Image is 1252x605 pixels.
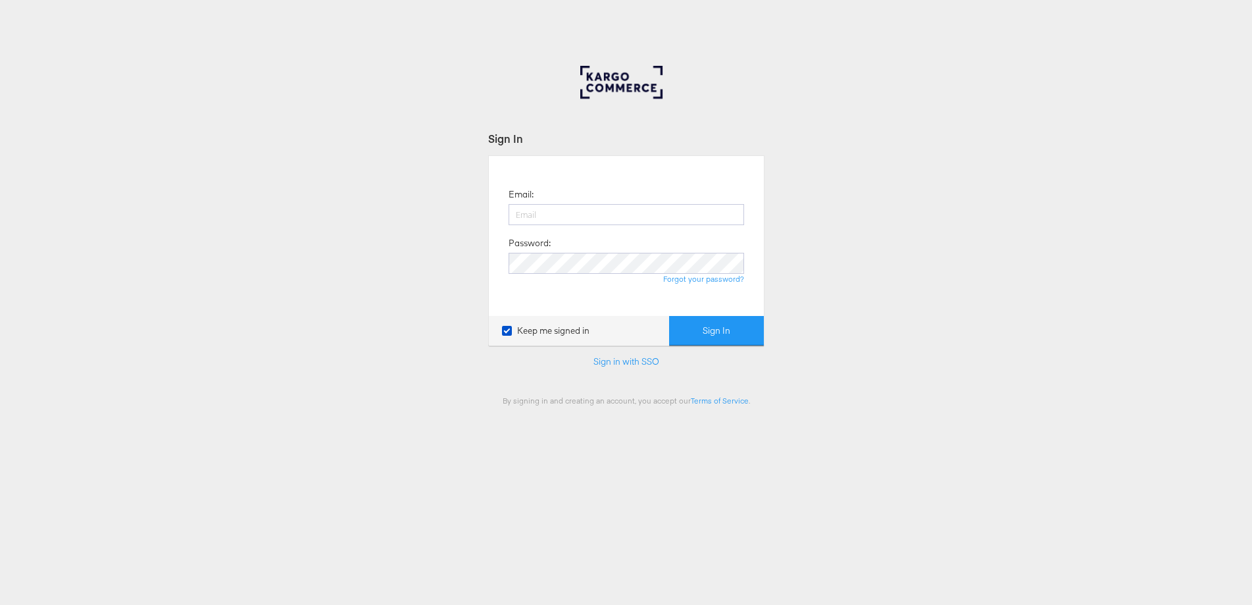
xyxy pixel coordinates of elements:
[488,396,764,406] div: By signing in and creating an account, you accept our .
[502,325,589,337] label: Keep me signed in
[488,131,764,146] div: Sign In
[691,396,749,406] a: Terms of Service
[663,274,744,284] a: Forgot your password?
[669,316,764,346] button: Sign In
[509,204,744,225] input: Email
[509,188,534,201] label: Email:
[509,237,551,250] label: Password:
[593,355,659,367] a: Sign in with SSO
